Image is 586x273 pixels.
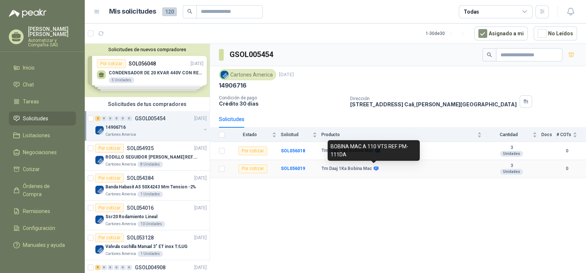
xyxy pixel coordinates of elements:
a: Configuración [9,221,76,235]
p: Crédito 30 días [219,100,344,107]
p: [DATE] [194,175,207,182]
div: 0 [126,116,132,121]
div: 1 - 30 de 30 [426,28,468,39]
div: Por cotizar [95,203,124,212]
div: Por cotizar [95,144,124,153]
span: search [187,9,192,14]
a: Licitaciones [9,128,76,142]
a: SOL056019 [281,166,305,171]
button: No Leídos [534,26,577,40]
b: 3 [486,163,537,169]
span: Cantidad [486,132,531,137]
div: Solicitudes [219,115,244,123]
div: Cartones America [219,69,276,80]
p: GSOL005454 [135,116,165,121]
span: Órdenes de Compra [23,182,69,198]
img: Company Logo [95,156,104,164]
span: 120 [162,7,177,16]
span: Remisiones [23,207,50,215]
b: 0 [557,165,577,172]
th: # COTs [557,128,586,142]
p: SOL053128 [127,235,154,240]
div: 0 [108,116,113,121]
p: SOL054384 [127,175,154,181]
p: Valvula cuchilla Manual 3" ET inox T/LUG [105,243,188,250]
div: Solicitudes de tus compradores [85,97,210,111]
p: 14906716 [105,124,126,131]
img: Company Logo [95,126,104,135]
a: Remisiones [9,204,76,218]
a: Chat [9,78,76,92]
h1: Mis solicitudes [109,6,156,17]
div: Por cotizar [238,164,267,173]
p: Cartones America [105,162,136,167]
img: Logo peakr [9,9,46,18]
a: Manuales y ayuda [9,238,76,252]
div: 0 [108,265,113,270]
a: Solicitudes [9,111,76,125]
div: 0 [101,265,107,270]
th: Docs [541,128,557,142]
b: 0 [557,148,577,155]
a: Tareas [9,95,76,109]
button: Asignado a mi [474,26,528,40]
th: Cantidad [486,128,541,142]
div: 0 [114,116,119,121]
div: Unidades [500,169,523,175]
div: 2 [95,116,101,121]
span: Solicitud [281,132,311,137]
p: Cartones America [105,132,136,138]
a: Por cotizarSOL053128[DATE] Company LogoValvula cuchilla Manual 3" ET inox T/LUGCartones America1 ... [85,230,210,260]
a: Por cotizarSOL054384[DATE] Company LogoBanda Habasit A5 50X4243 Mm Tension -2%Cartones America1 U... [85,171,210,201]
span: Licitaciones [23,131,50,139]
p: [STREET_ADDRESS] Cali , [PERSON_NAME][GEOGRAPHIC_DATA] [350,101,517,107]
div: 1 Unidades [137,251,163,257]
span: Inicio [23,64,35,72]
div: 1 Unidades [137,191,163,197]
div: Por cotizar [238,146,267,155]
span: Solicitudes [23,114,48,123]
div: Unidades [500,151,523,157]
span: # COTs [557,132,571,137]
div: Todas [464,8,479,16]
p: [PERSON_NAME] [PERSON_NAME] [28,26,76,37]
a: Órdenes de Compra [9,179,76,201]
span: Chat [23,81,34,89]
p: [DATE] [279,71,294,78]
span: Configuración [23,224,55,232]
img: Company Logo [95,245,104,254]
b: Tm Daaj 1Ka Bobina Mac [321,166,372,172]
a: Por cotizarSOL054935[DATE] Company LogoRODILLO SEGUIDOR [PERSON_NAME] REF. NATV-17-PPA [PERSON_NA... [85,141,210,171]
p: [DATE] [194,115,207,122]
a: Cotizar [9,162,76,176]
div: 0 [101,116,107,121]
div: 9 [95,265,101,270]
th: Solicitud [281,128,321,142]
div: 0 [126,265,132,270]
div: 0 [120,116,126,121]
a: Negociaciones [9,145,76,159]
h3: GSOL005454 [230,49,274,60]
a: 2 0 0 0 0 0 GSOL005454[DATE] Company Logo14906716Cartones America [95,114,208,138]
span: Producto [321,132,476,137]
b: Tm Daap 1Ka Bobina Mac [321,148,373,154]
p: 14906716 [219,82,247,89]
div: BOBINA MAC A 110 VTS REF. PM-111DA [328,140,420,161]
div: 8 Unidades [137,162,163,167]
p: [DATE] [194,234,207,241]
span: search [487,52,492,57]
p: RODILLO SEGUIDOR [PERSON_NAME] REF. NATV-17-PPA [PERSON_NAME] [105,154,197,161]
p: [DATE] [194,264,207,271]
b: 3 [486,145,537,151]
p: GSOL004908 [135,265,165,270]
p: SOL054935 [127,146,154,151]
b: SOL056018 [281,148,305,153]
a: Inicio [9,61,76,75]
p: [DATE] [194,145,207,152]
button: Solicitudes de nuevos compradores [88,47,207,52]
th: Producto [321,128,486,142]
th: Estado [229,128,281,142]
p: Condición de pago [219,95,344,100]
p: Automatizar y Compañia SAS [28,38,76,47]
